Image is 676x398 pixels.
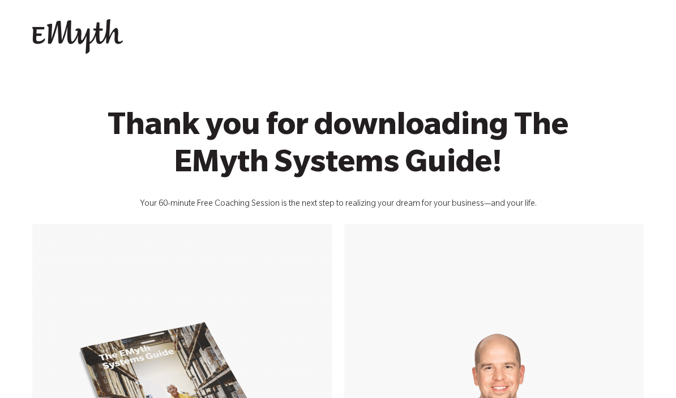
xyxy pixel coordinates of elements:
[66,110,610,185] h1: Thank you for downloading The EMyth Systems Guide!
[32,19,123,54] img: EMyth
[140,200,537,209] span: Your 60-minute Free Coaching Session is the next step to realizing your dream for your business—a...
[619,344,676,398] iframe: Chat Widget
